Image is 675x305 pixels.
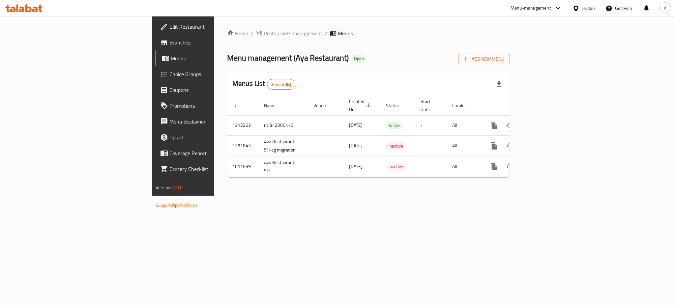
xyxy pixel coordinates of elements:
span: Branches [169,39,260,46]
span: [DATE] [349,162,363,171]
td: nc 342000476 [259,115,308,135]
td: All [447,156,481,177]
span: Status [386,101,407,109]
span: Open [351,56,367,61]
span: Restaurants management [264,29,322,37]
td: - [415,135,447,156]
span: ID [232,101,245,109]
div: Total records count [267,79,296,90]
span: Inactive [386,163,406,171]
td: Aya Restaurant -SH [259,156,308,177]
span: Inactive [386,142,406,150]
div: Menu-management [511,4,551,12]
button: Change Status [502,138,518,154]
button: more [486,138,502,154]
a: Menu disclaimer [155,114,265,129]
span: Name [264,101,284,109]
div: Jordan [582,5,595,12]
a: Promotions [155,98,265,114]
span: 1.0.0 [173,183,183,192]
span: 3 record(s) [267,81,295,88]
td: All [447,135,481,156]
span: [DATE] [349,141,363,150]
a: Branches [155,35,265,50]
span: [DATE] [349,121,363,129]
td: Aya Restaurant -SH-cg migration [259,135,308,156]
td: All [447,115,481,135]
h2: Menus List [232,79,295,90]
span: A [664,5,666,12]
a: Coverage Report [155,145,265,161]
button: Change Status [502,118,518,133]
span: Promotions [169,102,260,110]
a: Support.OpsPlatform [156,201,197,209]
td: - [415,156,447,177]
div: Open [351,55,367,63]
td: - [415,115,447,135]
th: Actions [481,96,555,116]
button: more [486,118,502,133]
a: Restaurants management [256,29,322,37]
span: Version: [156,183,172,192]
span: Grocery Checklist [169,165,260,173]
span: Choice Groups [169,70,260,78]
span: Menu disclaimer [169,118,260,125]
li: / [325,29,327,37]
span: Start Date [421,97,439,113]
div: Export file [491,76,507,92]
span: Coverage Report [169,149,260,157]
span: Locale [452,101,473,109]
span: Menus [171,54,260,62]
span: Get support on: [156,194,186,203]
span: Vendor [313,101,336,109]
span: Upsell [169,133,260,141]
span: Add New Menu [464,55,504,63]
span: Active [386,122,403,129]
span: Edit Restaurant [169,23,260,31]
button: Add New Menu [458,53,510,65]
span: Menu management ( Aya Restaurant ) [227,50,349,65]
span: Menus [338,29,353,37]
button: more [486,159,502,175]
a: Coupons [155,82,265,98]
a: Choice Groups [155,66,265,82]
a: Grocery Checklist [155,161,265,177]
table: enhanced table [227,96,555,177]
a: Menus [155,50,265,66]
a: Edit Restaurant [155,19,265,35]
button: Change Status [502,159,518,175]
nav: breadcrumb [227,29,510,37]
span: Created On [349,97,373,113]
a: Upsell [155,129,265,145]
span: Coupons [169,86,260,94]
